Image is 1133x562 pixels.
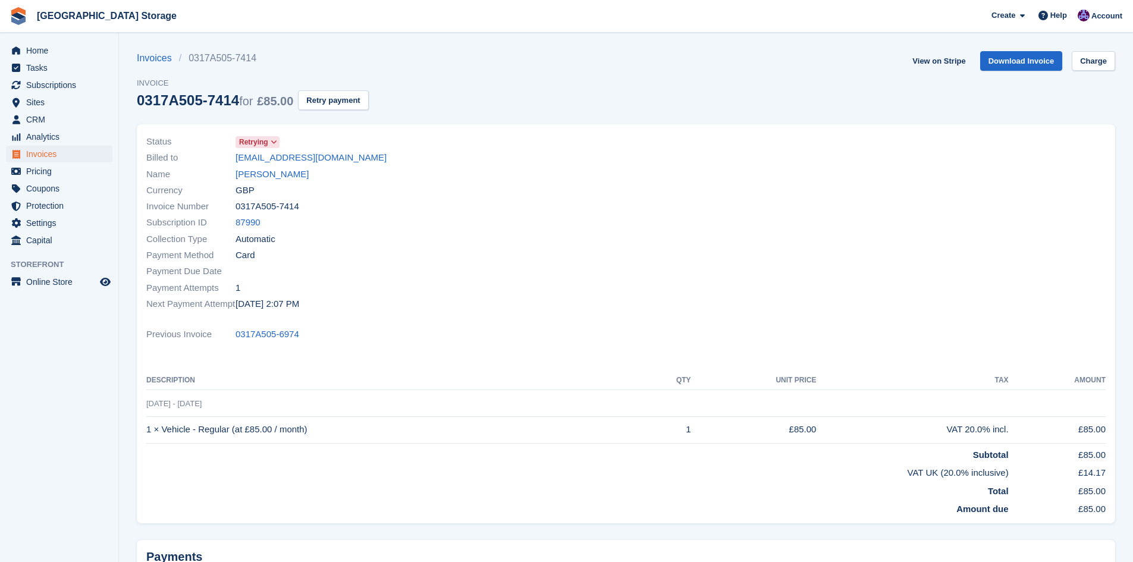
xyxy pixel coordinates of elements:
[956,504,1009,514] strong: Amount due
[1009,443,1106,461] td: £85.00
[816,371,1008,390] th: Tax
[26,111,98,128] span: CRM
[6,42,112,59] a: menu
[98,275,112,289] a: Preview store
[6,146,112,162] a: menu
[988,486,1009,496] strong: Total
[991,10,1015,21] span: Create
[146,461,1009,480] td: VAT UK (20.0% inclusive)
[236,184,255,197] span: GBP
[6,128,112,145] a: menu
[257,95,293,108] span: £85.00
[6,180,112,197] a: menu
[816,423,1008,437] div: VAT 20.0% incl.
[645,371,691,390] th: QTY
[146,233,236,246] span: Collection Type
[146,151,236,165] span: Billed to
[146,297,236,311] span: Next Payment Attempt
[146,399,202,408] span: [DATE] - [DATE]
[6,274,112,290] a: menu
[146,265,236,278] span: Payment Due Date
[645,416,691,443] td: 1
[236,135,280,149] a: Retrying
[32,6,181,26] a: [GEOGRAPHIC_DATA] Storage
[236,328,299,341] a: 0317A505-6974
[26,197,98,214] span: Protection
[146,184,236,197] span: Currency
[26,274,98,290] span: Online Store
[6,77,112,93] a: menu
[137,92,293,108] div: 0317A505-7414
[11,259,118,271] span: Storefront
[1009,461,1106,480] td: £14.17
[26,59,98,76] span: Tasks
[6,215,112,231] a: menu
[298,90,368,110] button: Retry payment
[1050,10,1067,21] span: Help
[6,197,112,214] a: menu
[1072,51,1115,71] a: Charge
[1078,10,1090,21] img: Hollie Harvey
[236,200,299,214] span: 0317A505-7414
[146,371,645,390] th: Description
[236,151,387,165] a: [EMAIL_ADDRESS][DOMAIN_NAME]
[239,137,268,147] span: Retrying
[1009,480,1106,498] td: £85.00
[1091,10,1122,22] span: Account
[146,135,236,149] span: Status
[146,216,236,230] span: Subscription ID
[236,281,240,295] span: 1
[26,232,98,249] span: Capital
[26,128,98,145] span: Analytics
[146,416,645,443] td: 1 × Vehicle - Regular (at £85.00 / month)
[973,450,1009,460] strong: Subtotal
[1009,371,1106,390] th: Amount
[137,51,369,65] nav: breadcrumbs
[236,249,255,262] span: Card
[6,111,112,128] a: menu
[137,77,369,89] span: Invoice
[691,371,817,390] th: Unit Price
[236,233,275,246] span: Automatic
[26,94,98,111] span: Sites
[26,42,98,59] span: Home
[236,216,261,230] a: 87990
[146,168,236,181] span: Name
[137,51,179,65] a: Invoices
[26,146,98,162] span: Invoices
[6,94,112,111] a: menu
[908,51,970,71] a: View on Stripe
[239,95,253,108] span: for
[146,328,236,341] span: Previous Invoice
[691,416,817,443] td: £85.00
[146,200,236,214] span: Invoice Number
[146,249,236,262] span: Payment Method
[146,281,236,295] span: Payment Attempts
[1009,498,1106,516] td: £85.00
[26,163,98,180] span: Pricing
[6,232,112,249] a: menu
[26,215,98,231] span: Settings
[980,51,1063,71] a: Download Invoice
[10,7,27,25] img: stora-icon-8386f47178a22dfd0bd8f6a31ec36ba5ce8667c1dd55bd0f319d3a0aa187defe.svg
[6,163,112,180] a: menu
[1009,416,1106,443] td: £85.00
[236,168,309,181] a: [PERSON_NAME]
[236,297,299,311] time: 2025-08-31 13:07:02 UTC
[26,180,98,197] span: Coupons
[6,59,112,76] a: menu
[26,77,98,93] span: Subscriptions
